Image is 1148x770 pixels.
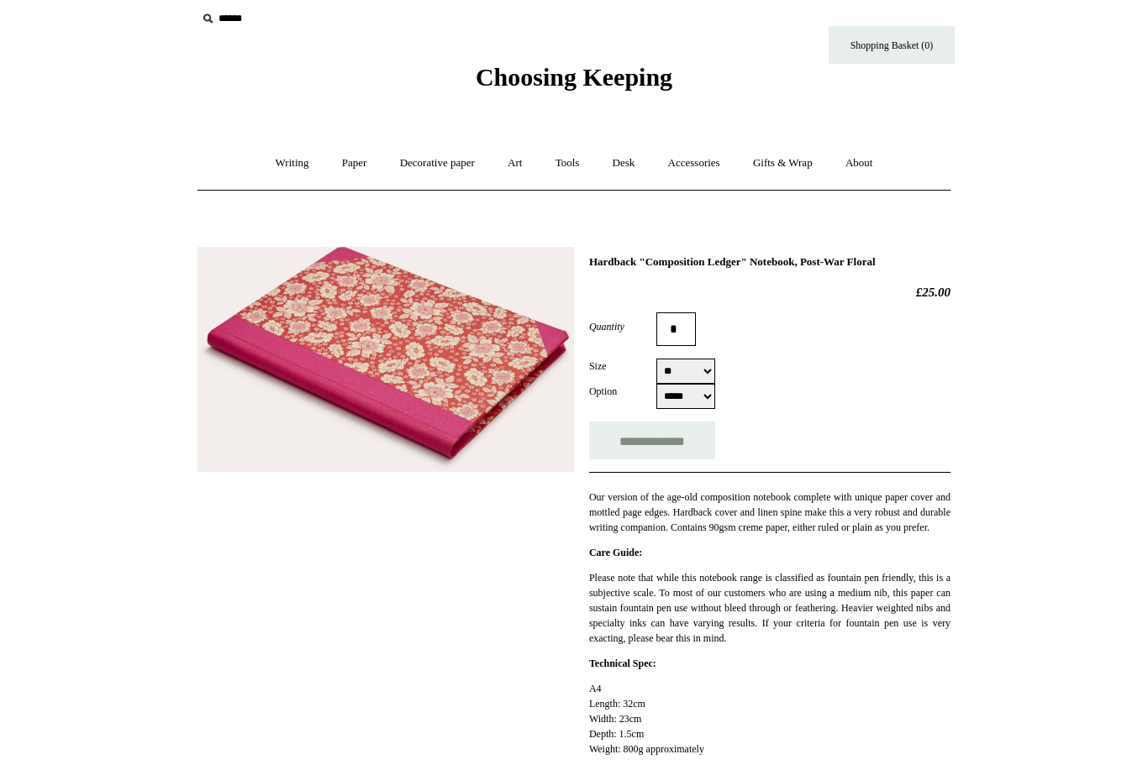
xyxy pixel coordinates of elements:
a: Decorative paper [385,141,490,186]
span: Choosing Keeping [476,63,672,91]
p: A4 Length: 32cm Width: 23cm Depth: 1.5cm Weight: 800g approximately [589,681,951,757]
a: Accessories [653,141,735,186]
a: Choosing Keeping [476,76,672,88]
img: Hardback "Composition Ledger" Notebook, Post-War Floral [197,247,574,473]
a: Tools [540,141,595,186]
label: Quantity [589,319,656,334]
p: Our version of the age-old composition notebook complete with unique paper cover and mottled page... [589,490,951,535]
a: Shopping Basket (0) [829,26,955,64]
a: Desk [598,141,650,186]
h2: £25.00 [589,285,951,300]
h1: Hardback "Composition Ledger" Notebook, Post-War Floral [589,255,951,269]
a: About [830,141,888,186]
label: Size [589,359,656,374]
a: Paper [327,141,382,186]
a: Gifts & Wrap [738,141,828,186]
strong: Technical Spec: [589,657,656,669]
a: Art [492,141,537,186]
p: Please note that while this notebook range is classified as fountain pen friendly, this is a subj... [589,570,951,646]
strong: Care Guide: [589,547,642,558]
label: Option [589,384,656,399]
a: Writing [261,141,324,186]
